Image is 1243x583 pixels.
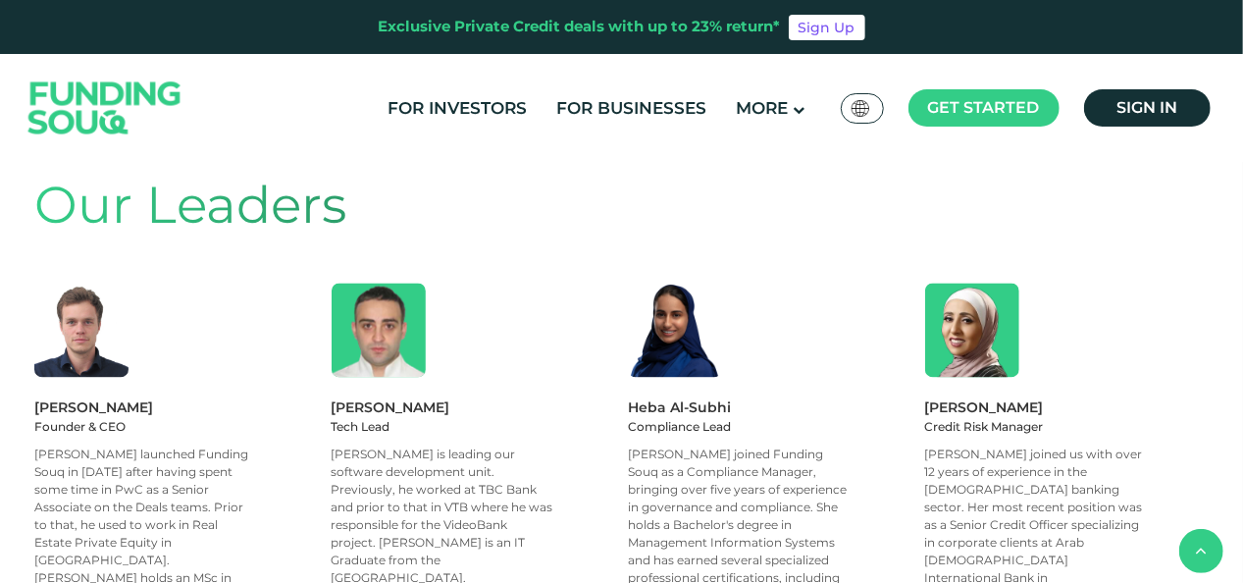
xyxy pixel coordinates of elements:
img: Member Image [628,284,722,378]
button: back [1179,529,1223,573]
div: Heba Al-Subhi [628,397,925,419]
img: Member Image [925,284,1019,378]
a: Sign in [1084,89,1211,127]
span: Our Leaders [34,175,346,237]
a: For Businesses [551,92,711,125]
img: Logo [9,59,201,158]
div: [PERSON_NAME] [332,397,629,419]
img: Member Image [332,284,426,378]
div: [PERSON_NAME] [34,397,332,419]
span: Get started [928,98,1040,117]
a: Sign Up [789,15,865,40]
div: Compliance Lead [628,419,925,437]
img: Member Image [34,284,129,378]
div: Credit Risk Manager [925,419,1222,437]
span: Sign in [1116,98,1177,117]
div: Tech Lead [332,419,629,437]
img: SA Flag [852,100,869,117]
div: Exclusive Private Credit deals with up to 23% return* [379,16,781,38]
a: For Investors [383,92,532,125]
span: More [736,98,788,118]
div: Founder & CEO [34,419,332,437]
div: [PERSON_NAME] [925,397,1222,419]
